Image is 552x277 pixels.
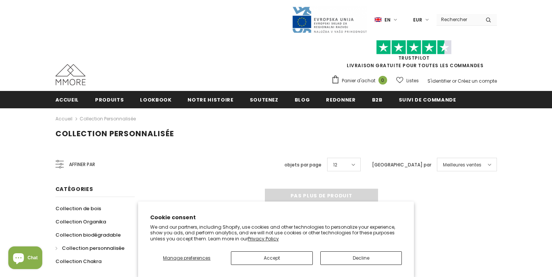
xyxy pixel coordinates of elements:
span: B2B [372,96,383,103]
span: Panier d'achat [342,77,375,85]
span: 0 [378,76,387,85]
a: Collection de bois [55,202,101,215]
a: S'identifier [427,78,451,84]
img: Javni Razpis [292,6,367,34]
a: Collection biodégradable [55,228,121,242]
a: Panier d'achat 0 [331,75,391,86]
span: Catégories [55,185,93,193]
a: Listes [396,74,419,87]
a: Suivi de commande [399,91,456,108]
button: Manage preferences [150,251,224,265]
span: LIVRAISON GRATUITE POUR TOUTES LES COMMANDES [331,43,497,69]
span: Listes [406,77,419,85]
span: Collection Organika [55,218,106,225]
img: i-lang-1.png [375,17,381,23]
span: Collection biodégradable [55,231,121,239]
span: Collection Chakra [55,258,101,265]
span: Accueil [55,96,79,103]
label: [GEOGRAPHIC_DATA] par [372,161,431,169]
a: B2B [372,91,383,108]
a: Créez un compte [458,78,497,84]
span: Collection personnalisée [62,245,125,252]
a: Accueil [55,114,72,123]
img: Faites confiance aux étoiles pilotes [376,40,452,55]
a: Notre histoire [188,91,233,108]
a: Privacy Policy [248,235,279,242]
span: or [452,78,457,84]
span: Produits [95,96,124,103]
span: EUR [413,16,422,24]
a: Accueil [55,91,79,108]
button: Accept [231,251,312,265]
span: Notre histoire [188,96,233,103]
p: We and our partners, including Shopify, use cookies and other technologies to personalize your ex... [150,224,402,242]
h2: Cookie consent [150,214,402,222]
span: Suivi de commande [399,96,456,103]
input: Search Site [437,14,480,25]
span: Blog [295,96,310,103]
span: Collection personnalisée [55,128,174,139]
a: Lookbook [140,91,171,108]
span: Lookbook [140,96,171,103]
a: Javni Razpis [292,16,367,23]
a: Redonner [326,91,355,108]
span: Manage preferences [163,255,211,261]
a: Collection personnalisée [80,115,136,122]
span: 12 [333,161,337,169]
a: Produits [95,91,124,108]
span: Redonner [326,96,355,103]
span: soutenez [250,96,278,103]
a: Collection Chakra [55,255,101,268]
a: Collection Organika [55,215,106,228]
a: Collection personnalisée [55,242,125,255]
inbox-online-store-chat: Shopify online store chat [6,246,45,271]
span: Affiner par [69,160,95,169]
button: Decline [320,251,402,265]
a: soutenez [250,91,278,108]
label: objets par page [284,161,321,169]
span: Collection de bois [55,205,101,212]
a: Blog [295,91,310,108]
img: Cas MMORE [55,64,86,85]
span: Meilleures ventes [443,161,481,169]
a: TrustPilot [398,55,430,61]
span: en [384,16,391,24]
